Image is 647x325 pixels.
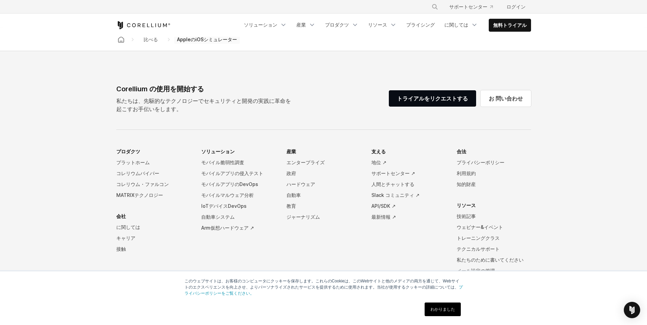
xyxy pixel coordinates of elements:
[371,168,446,179] a: サポートセンター ↗
[423,1,531,13] div: ナビゲーションメニュー
[371,212,446,222] a: 最新情報 ↗
[457,233,531,244] a: トレーニングクラス
[501,1,531,13] a: ログイン
[457,265,531,276] a: メール設定の管理
[371,179,446,190] a: 人間とチャットする
[141,35,161,44] span: 比べる
[457,222,531,233] a: ウェビナー&イベント
[174,35,240,44] span: AppleのiOSシミュレーター
[185,278,463,296] p: このウェブサイトは、お客様のコンピュータにクッキーを保存します。これらのCookieは、このWebサイトと他のメディアの両方を通じて、Webサイトのエクスペリエンスを向上させ、よりパーソナライズ...
[201,190,276,201] a: モバイルマルウェア分析
[116,222,191,233] a: に関しては
[371,190,446,201] a: Slack コミュニティ ↗
[116,168,191,179] a: コレリウムバイパー
[240,19,531,32] div: ナビゲーションメニュー
[185,285,463,296] a: プライバシーポリシーをご覧ください。
[286,190,361,201] a: 自動車
[201,168,276,179] a: モバイルアプリの侵入テスト
[481,90,531,107] a: お 問い合わせ
[457,211,531,222] a: 技術記事
[286,157,361,168] a: エンタープライズ
[201,157,276,168] a: モバイル脆弱性調査
[389,90,476,107] a: トライアルをリクエストする
[116,21,171,29] a: コレリウム ホーム
[116,146,531,287] div: ナビゲーションメニュー
[425,303,461,316] a: わかりました
[116,84,291,94] div: Corellium の使用を開始する
[201,179,276,190] a: モバイルアプリのDevOps
[286,179,361,190] a: ハードウェア
[325,21,349,28] font: プロダクツ
[116,244,191,254] a: 接触
[457,168,531,179] a: 利用規約
[286,212,361,222] a: ジャーナリズム
[244,21,277,28] font: ソリューション
[457,254,531,265] a: 私たちのために書いてください
[371,157,446,168] a: 地位 ↗
[371,201,446,212] a: API/SDK ↗
[444,21,468,28] font: に関しては
[368,21,387,28] font: リソース
[624,302,640,318] div: インターコムメッセンジャーを開く
[402,19,439,31] a: プライシング
[286,168,361,179] a: 政府
[457,244,531,254] a: テクニカルサポート
[115,35,127,44] a: コレリウムの家
[138,33,163,46] a: 比べる
[429,1,441,13] button: 捜索
[201,222,276,233] a: Arm仮想ハードウェア ↗
[457,179,531,190] a: 知的財産
[457,157,531,168] a: プライバシーポリシー
[116,157,191,168] a: プラットホーム
[116,233,191,244] a: キャリア
[286,201,361,212] a: 教育
[116,97,291,113] p: 私たちは、先駆的なテクノロジーでセキュリティと開発の実践に革命を起こすお手伝いをします。
[449,3,487,10] font: サポートセンター
[201,201,276,212] a: IoTデバイスDevOps
[116,190,191,201] a: MATRIXテクノロジー
[489,19,531,31] a: 無料トライアル
[116,179,191,190] a: コレリウム・ファルコン
[201,212,276,222] a: 自動車システム
[296,21,306,28] font: 産業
